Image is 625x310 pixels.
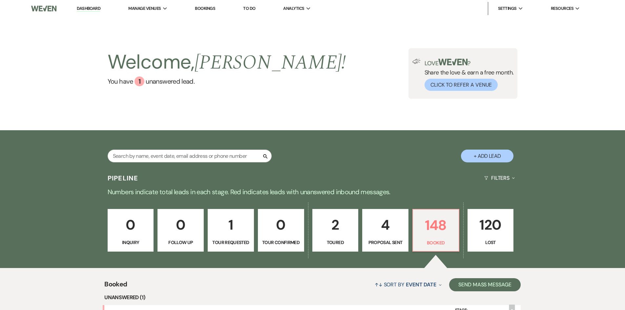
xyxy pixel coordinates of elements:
[212,214,250,236] p: 1
[262,239,300,246] p: Tour Confirmed
[498,5,517,12] span: Settings
[212,239,250,246] p: Tour Requested
[317,214,354,236] p: 2
[412,209,459,252] a: 148Booked
[262,214,300,236] p: 0
[195,6,215,11] a: Bookings
[104,293,521,302] li: Unanswered (1)
[425,79,498,91] button: Click to Refer a Venue
[366,214,404,236] p: 4
[108,209,154,252] a: 0Inquiry
[258,209,304,252] a: 0Tour Confirmed
[417,214,455,236] p: 148
[551,5,573,12] span: Resources
[135,76,144,86] div: 1
[104,279,127,293] span: Booked
[162,239,199,246] p: Follow Up
[421,59,514,91] div: Share the love & earn a free month.
[468,209,514,252] a: 120Lost
[76,187,549,197] p: Numbers indicate total leads in each stage. Red indicates leads with unanswered inbound messages.
[317,239,354,246] p: Toured
[243,6,255,11] a: To Do
[449,278,521,291] button: Send Mass Message
[162,214,199,236] p: 0
[208,209,254,252] a: 1Tour Requested
[366,239,404,246] p: Proposal Sent
[31,2,56,15] img: Weven Logo
[77,6,100,12] a: Dashboard
[425,59,514,66] p: Love ?
[472,214,510,236] p: 120
[112,214,150,236] p: 0
[112,239,150,246] p: Inquiry
[157,209,204,252] a: 0Follow Up
[472,239,510,246] p: Lost
[372,276,444,293] button: Sort By Event Date
[283,5,304,12] span: Analytics
[417,239,455,246] p: Booked
[195,48,346,78] span: [PERSON_NAME] !
[461,150,513,162] button: + Add Lead
[482,169,517,187] button: Filters
[362,209,408,252] a: 4Proposal Sent
[108,48,346,76] h2: Welcome,
[406,281,436,288] span: Event Date
[375,281,383,288] span: ↑↓
[312,209,359,252] a: 2Toured
[412,59,421,64] img: loud-speaker-illustration.svg
[108,150,272,162] input: Search by name, event date, email address or phone number
[108,76,346,86] a: You have 1 unanswered lead.
[438,59,468,65] img: weven-logo-green.svg
[128,5,161,12] span: Manage Venues
[108,174,138,183] h3: Pipeline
